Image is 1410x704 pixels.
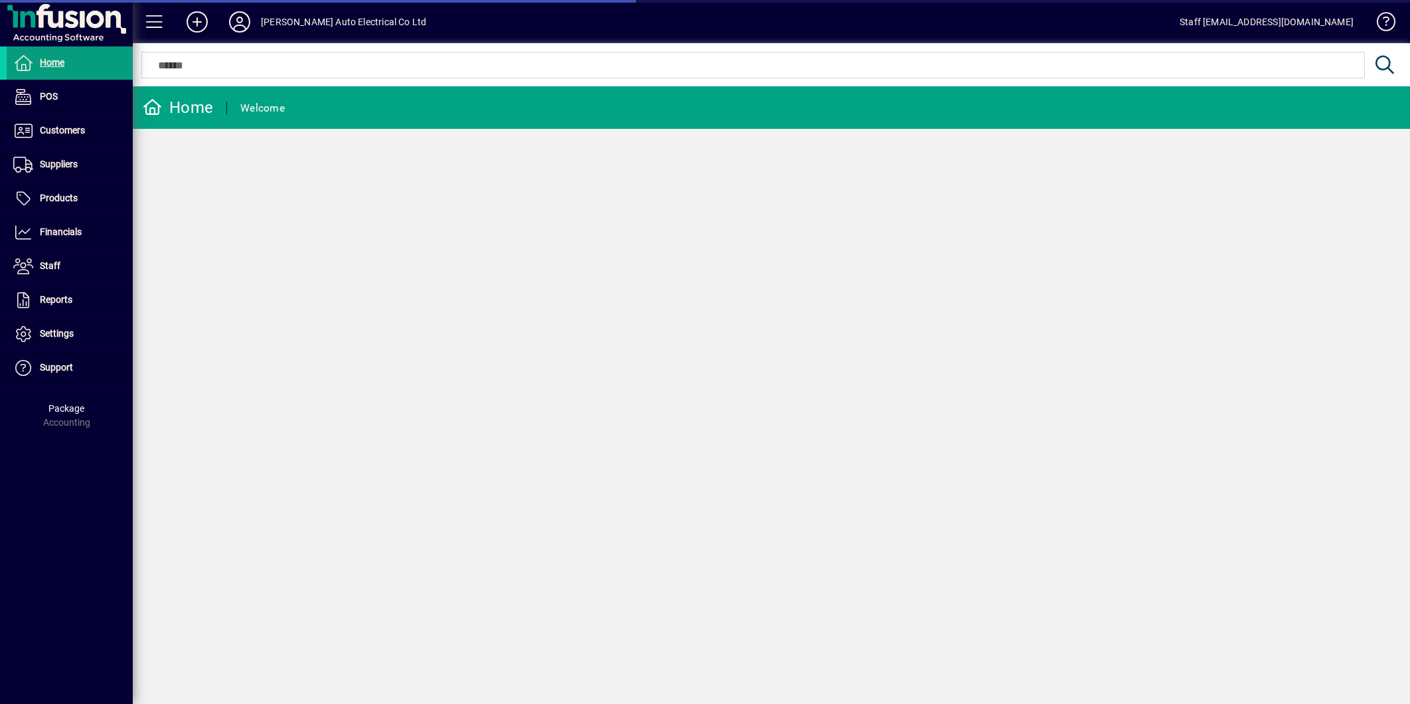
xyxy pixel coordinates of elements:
[240,98,285,119] div: Welcome
[40,91,58,102] span: POS
[40,260,60,271] span: Staff
[7,351,133,385] a: Support
[143,97,213,118] div: Home
[7,114,133,147] a: Customers
[40,57,64,68] span: Home
[40,328,74,339] span: Settings
[7,284,133,317] a: Reports
[261,11,426,33] div: [PERSON_NAME] Auto Electrical Co Ltd
[1367,3,1393,46] a: Knowledge Base
[40,193,78,203] span: Products
[176,10,218,34] button: Add
[40,294,72,305] span: Reports
[7,148,133,181] a: Suppliers
[7,80,133,114] a: POS
[40,159,78,169] span: Suppliers
[7,182,133,215] a: Products
[40,226,82,237] span: Financials
[1180,11,1354,33] div: Staff [EMAIL_ADDRESS][DOMAIN_NAME]
[48,403,84,414] span: Package
[218,10,261,34] button: Profile
[7,216,133,249] a: Financials
[7,317,133,351] a: Settings
[7,250,133,283] a: Staff
[40,125,85,135] span: Customers
[40,362,73,373] span: Support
